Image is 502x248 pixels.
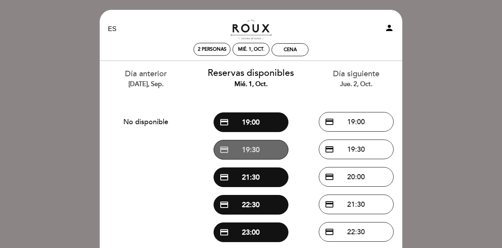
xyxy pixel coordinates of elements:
[108,112,183,132] button: No disponible
[325,200,334,209] span: credit_card
[325,117,334,127] span: credit_card
[325,172,334,182] span: credit_card
[319,140,394,159] button: credit_card 19:30
[319,112,394,132] button: credit_card 19:00
[205,67,298,89] div: Reservas disponibles
[205,80,298,89] div: mié. 1, oct.
[219,200,229,209] span: credit_card
[99,68,193,88] div: Día anterior
[219,118,229,127] span: credit_card
[309,68,403,88] div: Día siguiente
[214,112,288,132] button: credit_card 19:00
[319,222,394,242] button: credit_card 22:30
[284,47,297,53] div: Cena
[325,227,334,237] span: credit_card
[214,195,288,215] button: credit_card 22:30
[385,23,394,33] i: person
[319,195,394,214] button: credit_card 21:30
[309,80,403,89] div: jue. 2, oct.
[198,46,227,52] span: 2 personas
[219,145,229,154] span: credit_card
[214,222,288,242] button: credit_card 23:00
[214,167,288,187] button: credit_card 21:30
[319,167,394,187] button: credit_card 20:00
[219,173,229,182] span: credit_card
[385,23,394,35] button: person
[99,80,193,89] div: [DATE], sep.
[238,46,264,52] div: mié. 1, oct.
[325,145,334,154] span: credit_card
[202,18,300,40] a: Roux
[214,140,288,160] button: credit_card 19:30
[219,228,229,237] span: credit_card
